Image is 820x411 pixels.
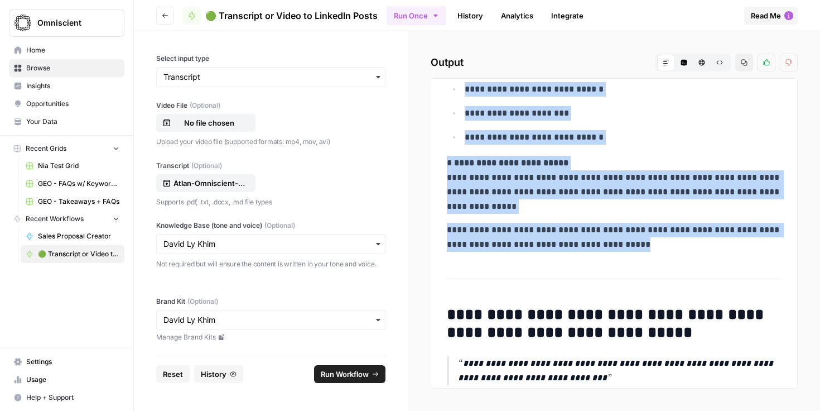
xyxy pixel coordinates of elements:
label: Transcript [156,161,385,171]
span: Usage [26,375,119,385]
button: Read Me [744,7,798,25]
span: (Optional) [190,101,220,111]
a: Your Data [9,113,124,131]
button: Run Workflow [314,365,385,383]
p: No file chosen [173,117,245,128]
label: Brand Kit [156,297,385,307]
button: History [194,365,243,383]
input: Transcript [163,71,378,83]
button: Workspace: Omniscient [9,9,124,37]
p: Upload your video file (supported formats: mp4, mov, avi) [156,136,385,147]
span: Help + Support [26,393,119,403]
span: Settings [26,357,119,367]
a: History [451,7,490,25]
span: (Optional) [187,297,218,307]
button: Reset [156,365,190,383]
h2: Output [431,54,798,71]
a: GEO - Takeaways + FAQs [21,193,124,211]
p: Not required but will ensure the content is written in your tone and voice. [156,259,385,270]
button: Recent Workflows [9,211,124,227]
a: Manage Brand Kits [156,332,385,342]
label: Select input type [156,54,385,64]
a: 🟢 Transcript or Video to LinkedIn Posts [21,245,124,263]
button: Run Once [387,6,446,25]
span: Read Me [751,10,781,21]
a: Integrate [544,7,590,25]
label: Video File [156,101,385,111]
a: Home [9,41,124,59]
span: GEO - FAQs w/ Keywords Grid [38,179,119,189]
span: Omniscient [37,17,105,28]
p: Atlan-Omniscient-Customer-Content-Briefing-41bdd655-03e4.pdf [173,178,245,189]
span: 🟢 Transcript or Video to LinkedIn Posts [38,249,119,259]
span: 🟢 Transcript or Video to LinkedIn Posts [205,9,378,22]
span: Home [26,45,119,55]
a: Insights [9,77,124,95]
p: Supports .pdf, .txt, .docx, .md file types [156,197,385,208]
button: Help + Support [9,389,124,407]
span: Sales Proposal Creator [38,231,119,241]
a: Sales Proposal Creator [21,227,124,245]
label: Knowledge Base (tone and voice) [156,221,385,231]
span: (Optional) [264,221,295,231]
input: David Ly Khim [163,238,378,250]
span: GEO - Takeaways + FAQs [38,197,119,207]
span: Recent Workflows [26,214,84,224]
a: Nia Test Grid [21,157,124,175]
span: Reset [163,369,183,380]
span: Recent Grids [26,144,66,154]
a: Analytics [494,7,540,25]
a: 🟢 Transcript or Video to LinkedIn Posts [183,7,378,25]
input: David Ly Khim [163,314,378,326]
span: Nia Test Grid [38,161,119,171]
span: Opportunities [26,99,119,109]
a: GEO - FAQs w/ Keywords Grid [21,175,124,193]
span: History [201,369,226,380]
button: No file chosen [156,114,255,132]
a: Opportunities [9,95,124,113]
a: Browse [9,59,124,77]
span: (Optional) [191,161,222,171]
span: Your Data [26,117,119,127]
span: Run Workflow [321,369,369,380]
span: Insights [26,81,119,91]
span: Browse [26,63,119,73]
button: Atlan-Omniscient-Customer-Content-Briefing-41bdd655-03e4.pdf [156,174,255,192]
img: Omniscient Logo [13,13,33,33]
a: Settings [9,353,124,371]
a: Usage [9,371,124,389]
button: Recent Grids [9,140,124,157]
